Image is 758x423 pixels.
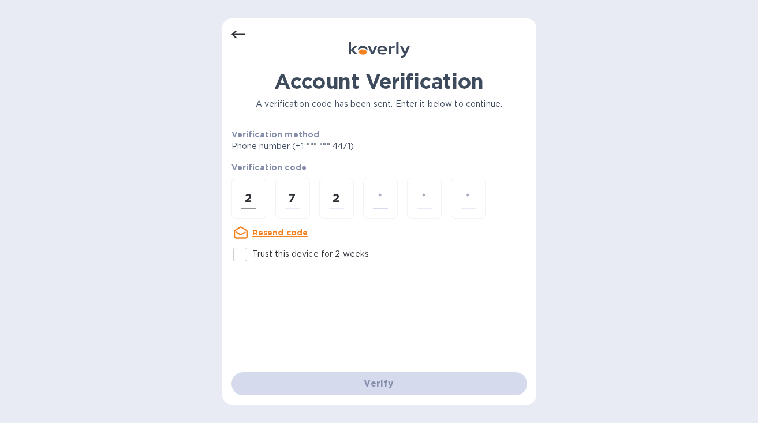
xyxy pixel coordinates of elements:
p: Verification code [231,162,527,173]
u: Resend code [252,228,308,237]
b: Verification method [231,130,320,139]
p: A verification code has been sent. Enter it below to continue. [231,98,527,110]
p: Trust this device for 2 weeks [252,248,369,260]
h1: Account Verification [231,69,527,93]
p: Phone number (+1 *** *** 4471) [231,140,443,152]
